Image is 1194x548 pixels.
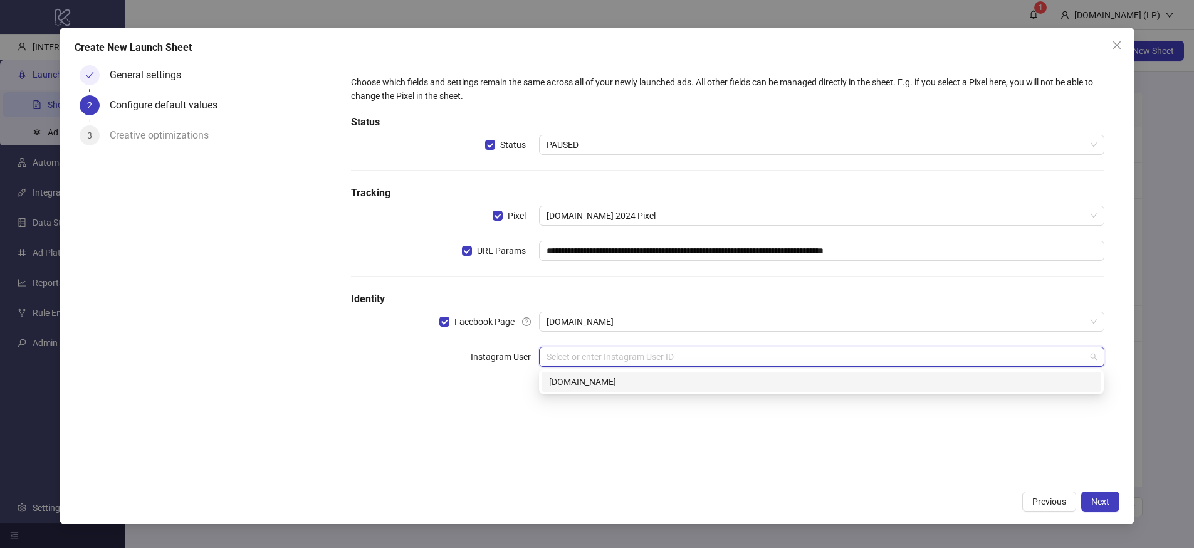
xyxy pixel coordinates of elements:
span: Pixel [503,209,531,223]
div: kitchn.io [542,372,1101,392]
span: close [1112,40,1122,50]
h5: Tracking [351,186,1104,201]
div: [DOMAIN_NAME] [549,375,1094,389]
span: Status [495,138,531,152]
span: URL Params [472,244,531,258]
div: Choose which fields and settings remain the same across all of your newly launched ads. All other... [351,75,1104,103]
span: PAUSED [547,135,1096,154]
button: Close [1107,35,1127,55]
div: Configure default values [110,95,228,115]
div: General settings [110,65,191,85]
span: question-circle [522,317,531,326]
button: Previous [1022,492,1076,512]
button: Next [1081,492,1119,512]
span: Previous [1032,497,1066,507]
span: Next [1091,497,1109,507]
h5: Status [351,115,1104,130]
span: Kitchn.io [547,312,1096,331]
span: check [85,71,94,80]
span: Facebook Page [449,315,520,329]
div: Create New Launch Sheet [75,40,1119,55]
span: 2 [87,100,92,110]
div: Creative optimizations [110,125,219,145]
h5: Identity [351,292,1104,307]
label: Instagram User [471,347,539,367]
span: Kitchn.io 2024 Pixel [547,206,1096,225]
span: 3 [87,130,92,140]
